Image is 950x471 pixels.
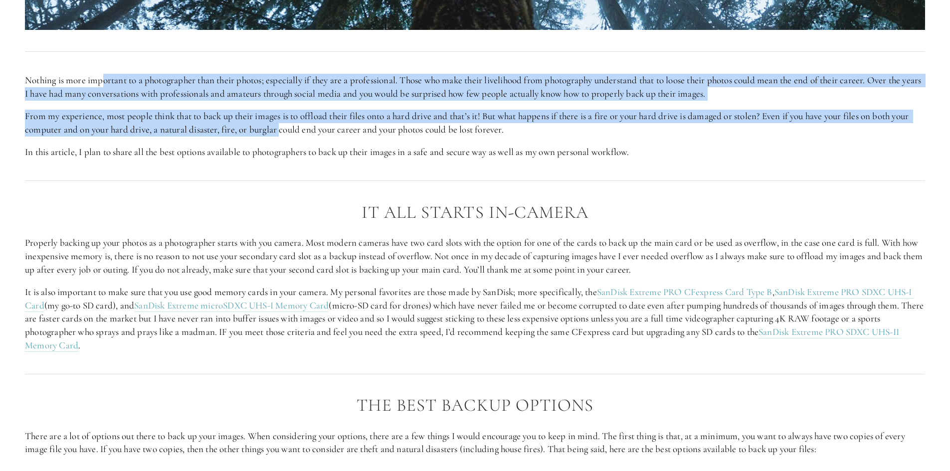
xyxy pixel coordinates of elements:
[25,430,925,456] p: There are a lot of options out there to back up your images. When considering your options, there...
[25,203,925,222] h2: It All Starts in-Camera
[134,300,329,312] a: SanDisk Extreme microSDXC UHS-I Memory Card
[597,286,772,299] a: SanDisk Extreme PRO CFexpress Card Type B
[25,110,925,136] p: From my experience, most people think that to back up their images is to offload their files onto...
[25,286,925,352] p: It is also important to make sure that you use good memory cards in your camera. My personal favo...
[25,326,901,352] a: SanDisk Extreme PRO SDXC UHS-II Memory Card
[25,236,925,276] p: Properly backing up your photos as a photographer starts with you camera. Most modern cameras hav...
[25,74,925,100] p: Nothing is more important to a photographer than their photos; especially if they are a professio...
[25,396,925,415] h2: The Best Backup Options
[25,146,925,159] p: In this article, I plan to share all the best options available to photographers to back up their...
